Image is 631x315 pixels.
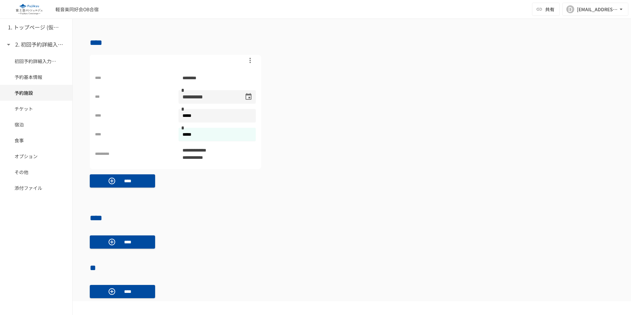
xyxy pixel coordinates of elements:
div: [EMAIL_ADDRESS][DOMAIN_NAME] [577,5,618,14]
span: 添付ファイル [15,184,58,192]
h6: 2. 初回予約詳細入力ページ [15,40,68,49]
span: 予約基本情報 [15,73,58,81]
button: 共有 [532,3,560,16]
span: チケット [15,105,58,112]
span: 予約施設 [15,89,58,96]
h6: 1. トップページ (仮予約一覧) [8,23,61,32]
div: 軽音楽同好会OB合宿 [55,6,99,13]
span: 食事 [15,137,58,144]
div: D [566,5,574,13]
img: eQeGXtYPV2fEKIA3pizDiVdzO5gJTl2ahLbsPaD2E4R [8,4,50,15]
span: オプション [15,153,58,160]
span: その他 [15,168,58,176]
span: 宿泊 [15,121,58,128]
button: Choose date, selected date is 2025年10月25日 [242,90,255,103]
button: D[EMAIL_ADDRESS][DOMAIN_NAME] [562,3,628,16]
span: 共有 [545,6,554,13]
span: 初回予約詳細入力ページ [15,57,58,65]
